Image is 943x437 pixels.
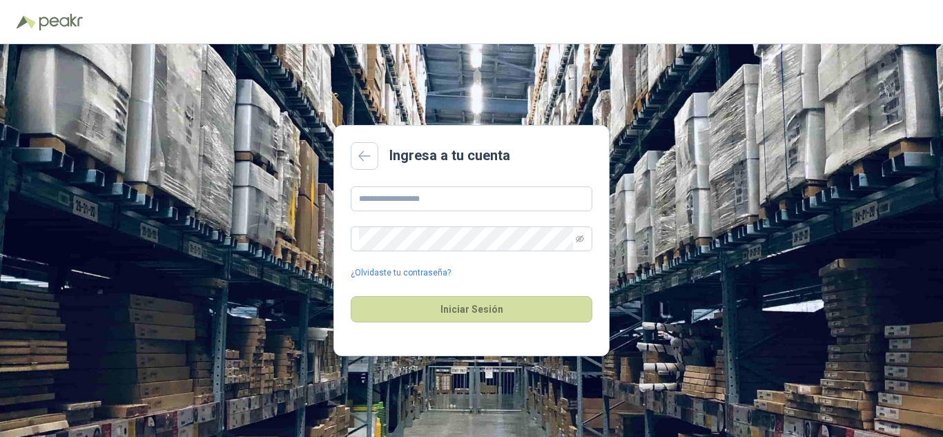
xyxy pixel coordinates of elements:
span: eye-invisible [576,235,584,243]
img: Logo [17,15,36,29]
h2: Ingresa a tu cuenta [389,145,510,166]
a: ¿Olvidaste tu contraseña? [351,266,451,280]
button: Iniciar Sesión [351,296,592,322]
img: Peakr [39,14,83,30]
